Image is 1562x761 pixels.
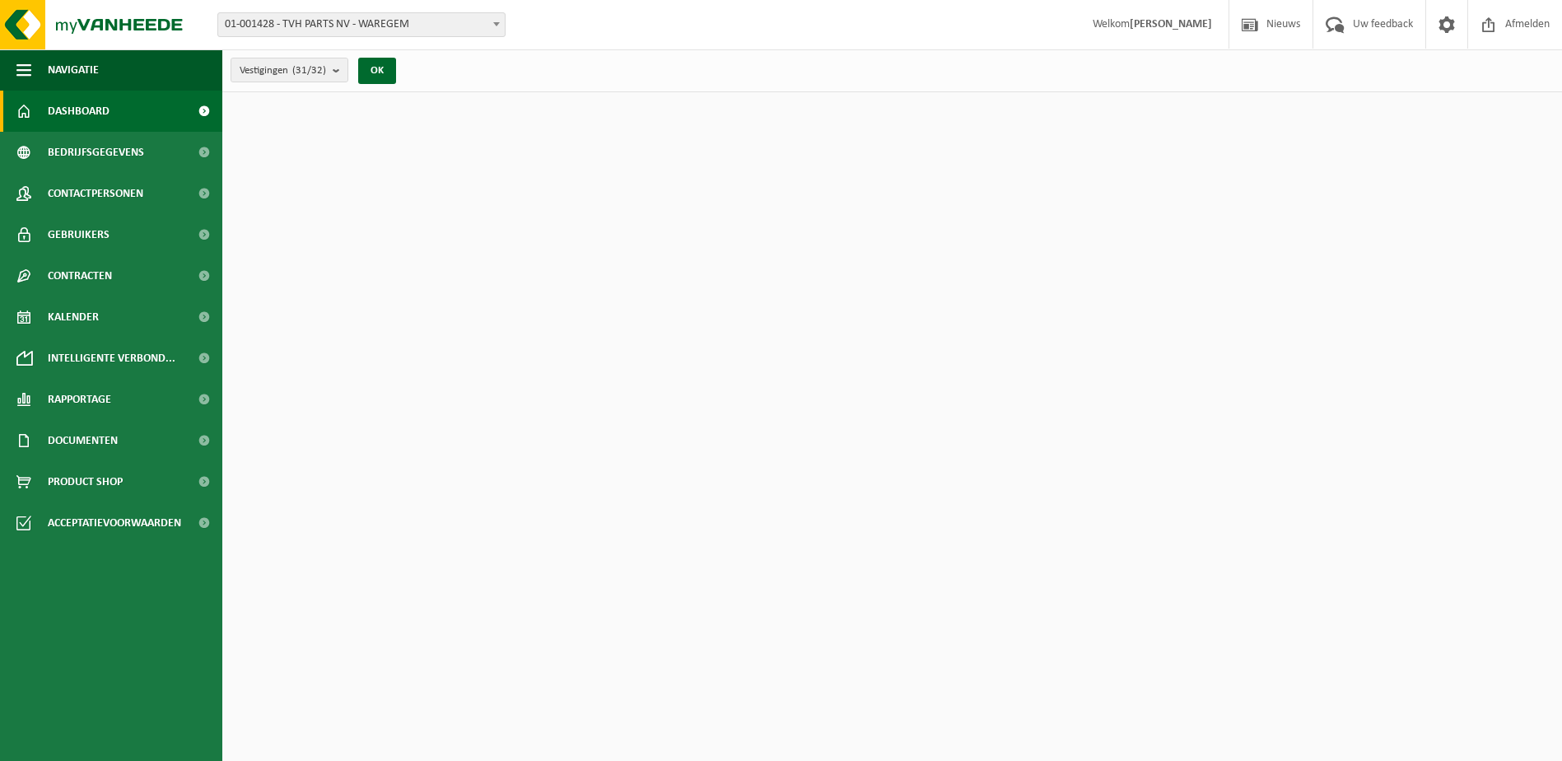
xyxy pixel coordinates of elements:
span: Rapportage [48,379,111,420]
span: Dashboard [48,91,110,132]
span: Navigatie [48,49,99,91]
span: Acceptatievoorwaarden [48,502,181,544]
span: 01-001428 - TVH PARTS NV - WAREGEM [218,13,505,36]
strong: [PERSON_NAME] [1130,18,1212,30]
span: Product Shop [48,461,123,502]
span: Documenten [48,420,118,461]
span: Gebruikers [48,214,110,255]
button: OK [358,58,396,84]
count: (31/32) [292,65,326,76]
span: 01-001428 - TVH PARTS NV - WAREGEM [217,12,506,37]
span: Bedrijfsgegevens [48,132,144,173]
span: Contracten [48,255,112,296]
span: Vestigingen [240,58,326,83]
span: Intelligente verbond... [48,338,175,379]
span: Kalender [48,296,99,338]
span: Contactpersonen [48,173,143,214]
button: Vestigingen(31/32) [231,58,348,82]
